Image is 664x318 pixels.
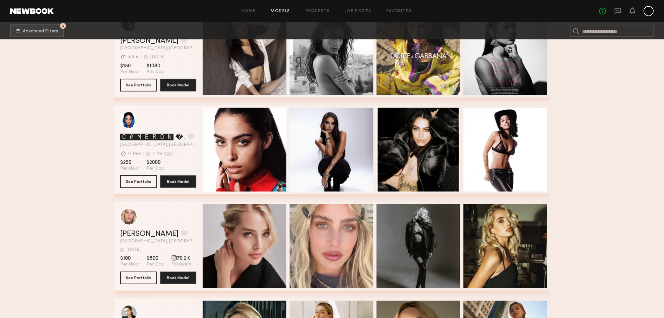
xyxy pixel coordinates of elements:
div: < 3 d [128,55,139,59]
span: Per Day [147,262,164,267]
span: Per Day [147,166,164,172]
span: $1080 [147,63,164,69]
span: Followers [171,262,191,267]
span: $255 [120,159,139,166]
button: See Portfolio [120,79,157,91]
span: 3 [62,24,64,27]
a: 🅲🅰🅼🅴🆁🅾🅽 �. [120,134,185,141]
button: Book Model [160,272,196,284]
span: [GEOGRAPHIC_DATA], [GEOGRAPHIC_DATA] [120,143,196,147]
span: Per Hour [120,262,139,267]
button: See Portfolio [120,272,157,284]
span: Advanced Filters [23,29,58,34]
a: Favorites [387,9,412,13]
span: Per Hour [120,69,139,75]
span: [GEOGRAPHIC_DATA], [GEOGRAPHIC_DATA] [120,46,196,51]
button: Book Model [160,79,196,91]
a: Job Posts [345,9,371,13]
button: Book Model [160,175,196,188]
a: Models [271,9,290,13]
button: See Portfolio [120,175,157,188]
a: [PERSON_NAME] [120,37,179,45]
span: [GEOGRAPHIC_DATA], [GEOGRAPHIC_DATA] [120,239,196,244]
span: Per Hour [120,166,139,172]
div: > 1 wk [128,152,141,156]
span: $2000 [147,159,164,166]
span: $100 [120,255,139,262]
div: [DATE] [127,248,141,252]
span: 76.2 K [171,255,191,262]
button: 3Advanced Filters [10,24,64,37]
span: Per Day [147,69,164,75]
div: < 1hr ago [153,152,172,156]
a: Requests [306,9,330,13]
a: Home [241,9,256,13]
div: [DATE] [150,55,164,59]
span: $150 [120,63,139,69]
a: [PERSON_NAME] [120,230,179,238]
span: $800 [147,255,164,262]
